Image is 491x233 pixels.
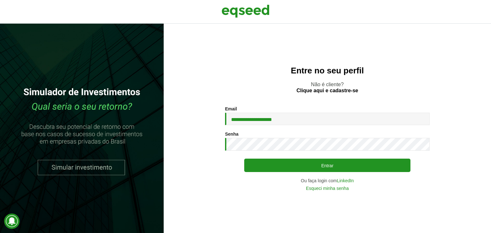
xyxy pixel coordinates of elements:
[222,3,269,19] img: EqSeed Logo
[337,178,354,183] a: LinkedIn
[297,88,358,93] a: Clique aqui e cadastre-se
[225,132,238,136] label: Senha
[176,81,478,94] p: Não é cliente?
[306,186,349,191] a: Esqueci minha senha
[244,159,410,172] button: Entrar
[176,66,478,75] h2: Entre no seu perfil
[225,178,430,183] div: Ou faça login com
[225,107,237,111] label: Email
